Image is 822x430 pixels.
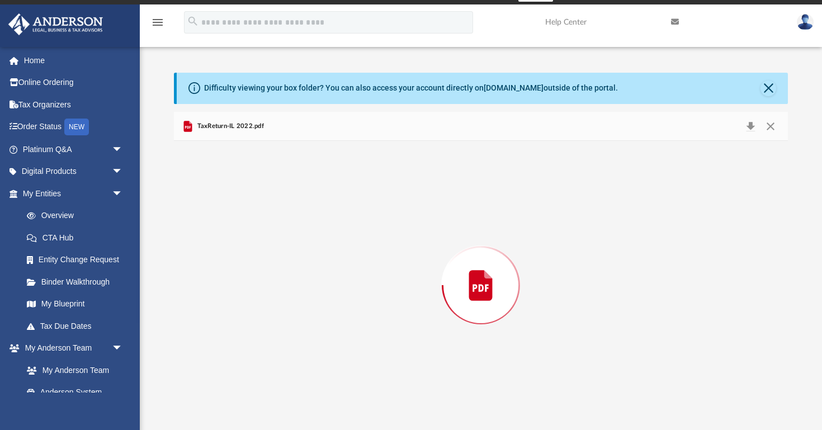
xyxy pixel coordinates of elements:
a: Binder Walkthrough [16,271,140,293]
a: CTA Hub [16,226,140,249]
div: NEW [64,119,89,135]
button: Close [760,119,781,134]
span: arrow_drop_down [112,337,134,360]
a: Overview [16,205,140,227]
span: arrow_drop_down [112,138,134,161]
a: menu [151,21,164,29]
button: Close [760,81,776,96]
a: Tax Organizers [8,93,140,116]
span: arrow_drop_down [112,182,134,205]
i: menu [151,16,164,29]
a: My Anderson Team [16,359,129,381]
button: Download [740,119,760,134]
div: Preview [174,112,788,430]
a: Order StatusNEW [8,116,140,139]
span: TaxReturn-IL 2022.pdf [195,121,264,131]
a: My Anderson Teamarrow_drop_down [8,337,134,360]
a: Digital Productsarrow_drop_down [8,160,140,183]
a: Tax Due Dates [16,315,140,337]
img: Anderson Advisors Platinum Portal [5,13,106,35]
span: arrow_drop_down [112,160,134,183]
a: Home [8,49,140,72]
a: Anderson System [16,381,134,404]
a: My Entitiesarrow_drop_down [8,182,140,205]
a: Entity Change Request [16,249,140,271]
div: Difficulty viewing your box folder? You can also access your account directly on outside of the p... [204,82,618,94]
a: Online Ordering [8,72,140,94]
img: User Pic [797,14,814,30]
a: [DOMAIN_NAME] [484,83,544,92]
a: Platinum Q&Aarrow_drop_down [8,138,140,160]
i: search [187,15,199,27]
a: My Blueprint [16,293,134,315]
